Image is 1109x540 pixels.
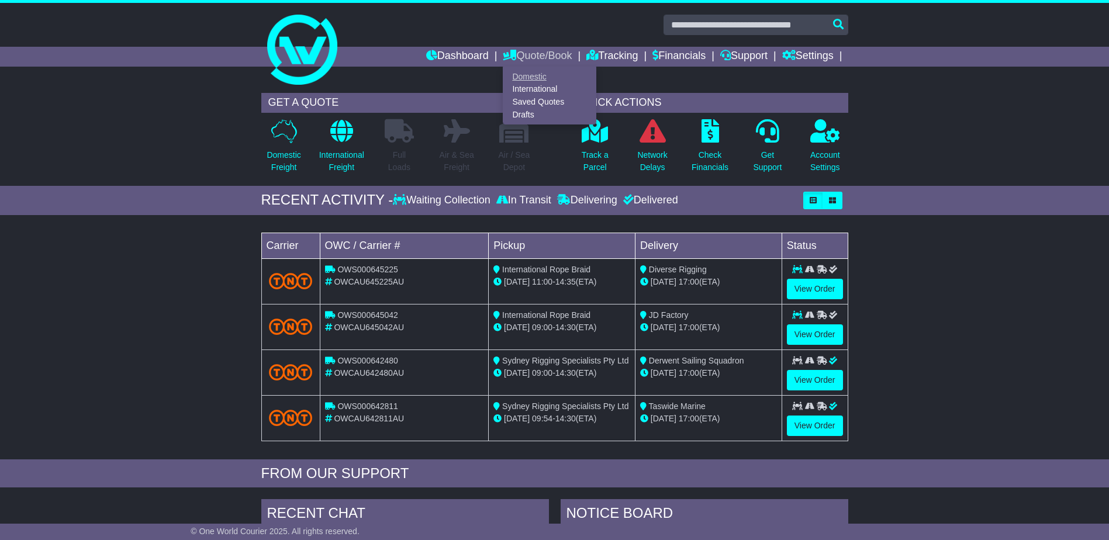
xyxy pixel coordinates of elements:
p: Check Financials [692,149,728,174]
span: Derwent Sailing Squadron [649,356,744,365]
div: (ETA) [640,367,777,379]
div: In Transit [493,194,554,207]
a: Domestic [503,70,596,83]
span: 14:30 [555,323,576,332]
div: (ETA) [640,276,777,288]
div: (ETA) [640,321,777,334]
div: Delivering [554,194,620,207]
p: Air / Sea Depot [499,149,530,174]
span: [DATE] [504,277,530,286]
span: [DATE] [651,414,676,423]
span: [DATE] [651,368,676,378]
a: CheckFinancials [691,119,729,180]
div: - (ETA) [493,321,630,334]
span: [DATE] [504,414,530,423]
div: QUICK ACTIONS [572,93,848,113]
div: FROM OUR SUPPORT [261,465,848,482]
a: Dashboard [426,47,489,67]
p: Account Settings [810,149,840,174]
span: 17:00 [679,414,699,423]
a: International [503,83,596,96]
img: TNT_Domestic.png [269,273,313,289]
span: [DATE] [504,323,530,332]
a: Drafts [503,108,596,121]
a: Support [720,47,768,67]
td: Pickup [489,233,635,258]
p: Air & Sea Freight [440,149,474,174]
img: TNT_Domestic.png [269,364,313,380]
p: Network Delays [637,149,667,174]
span: 09:54 [532,414,552,423]
a: Tracking [586,47,638,67]
span: OWS000642480 [337,356,398,365]
span: 11:00 [532,277,552,286]
a: GetSupport [752,119,782,180]
div: RECENT ACTIVITY - [261,192,393,209]
span: Diverse Rigging [649,265,707,274]
div: - (ETA) [493,276,630,288]
span: Sydney Rigging Specialists Pty Ltd [502,401,628,411]
img: TNT_Domestic.png [269,410,313,425]
a: View Order [787,370,843,390]
span: OWCAU642480AU [334,368,404,378]
span: Taswide Marine [649,401,706,411]
a: Quote/Book [503,47,572,67]
a: Financials [652,47,706,67]
p: International Freight [319,149,364,174]
span: 14:30 [555,368,576,378]
div: - (ETA) [493,367,630,379]
span: 09:00 [532,323,552,332]
a: Saved Quotes [503,96,596,109]
span: [DATE] [651,277,676,286]
span: 17:00 [679,323,699,332]
td: Status [782,233,848,258]
span: 09:00 [532,368,552,378]
span: JD Factory [649,310,689,320]
a: View Order [787,416,843,436]
span: OWS000642811 [337,401,398,411]
span: [DATE] [651,323,676,332]
span: OWS000645042 [337,310,398,320]
div: Quote/Book [503,67,596,124]
span: 17:00 [679,277,699,286]
td: OWC / Carrier # [320,233,489,258]
a: View Order [787,279,843,299]
p: Get Support [753,149,782,174]
a: NetworkDelays [637,119,668,180]
span: [DATE] [504,368,530,378]
div: (ETA) [640,413,777,425]
img: TNT_Domestic.png [269,319,313,334]
a: AccountSettings [810,119,841,180]
span: International Rope Braid [502,265,590,274]
a: Track aParcel [581,119,609,180]
div: Delivered [620,194,678,207]
span: OWCAU645042AU [334,323,404,332]
a: View Order [787,324,843,345]
span: OWCAU642811AU [334,414,404,423]
div: Waiting Collection [393,194,493,207]
span: Sydney Rigging Specialists Pty Ltd [502,356,628,365]
span: 14:30 [555,414,576,423]
div: NOTICE BOARD [561,499,848,531]
a: Settings [782,47,834,67]
span: 17:00 [679,368,699,378]
div: GET A QUOTE [261,93,537,113]
td: Carrier [261,233,320,258]
a: DomesticFreight [266,119,301,180]
span: OWS000645225 [337,265,398,274]
div: - (ETA) [493,413,630,425]
span: 14:35 [555,277,576,286]
span: International Rope Braid [502,310,590,320]
a: InternationalFreight [319,119,365,180]
div: RECENT CHAT [261,499,549,531]
span: OWCAU645225AU [334,277,404,286]
span: © One World Courier 2025. All rights reserved. [191,527,360,536]
p: Track a Parcel [582,149,609,174]
p: Full Loads [385,149,414,174]
p: Domestic Freight [267,149,300,174]
td: Delivery [635,233,782,258]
